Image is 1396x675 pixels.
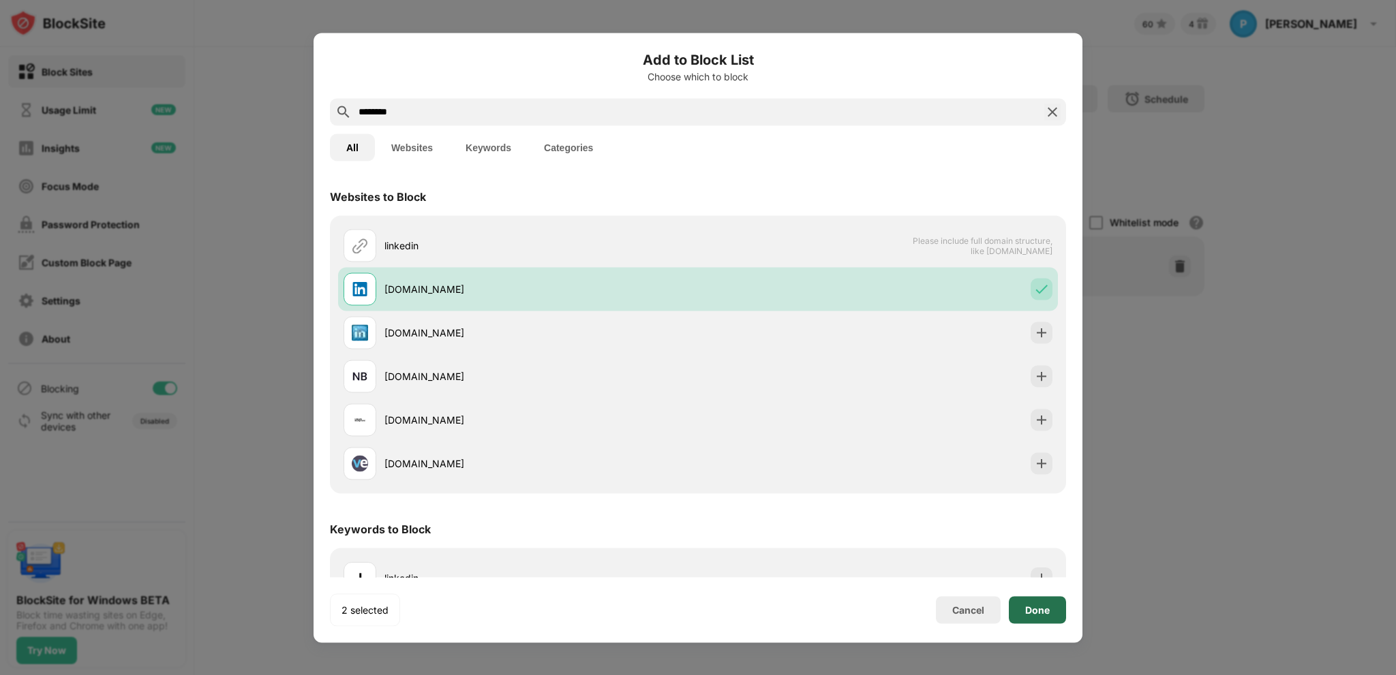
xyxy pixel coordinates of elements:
[384,571,698,585] div: linkedin
[352,237,368,253] img: url.svg
[528,134,609,161] button: Categories
[384,326,698,340] div: [DOMAIN_NAME]
[330,71,1066,82] div: Choose which to block
[352,368,368,384] img: favicons
[352,411,368,428] img: favicons
[352,455,368,471] img: favicons
[384,413,698,427] div: [DOMAIN_NAME]
[1025,604,1050,615] div: Done
[449,134,528,161] button: Keywords
[384,282,698,296] div: [DOMAIN_NAME]
[352,324,368,341] img: favicons
[384,238,698,253] div: linkedin
[352,281,368,297] img: favicons
[1044,104,1061,120] img: search-close
[330,49,1066,69] h6: Add to Block List
[952,604,984,616] div: Cancel
[330,522,431,535] div: Keywords to Block
[342,603,389,616] div: 2 selected
[359,567,362,588] div: l
[330,189,426,203] div: Websites to Block
[912,235,1052,255] span: Please include full domain structure, like [DOMAIN_NAME]
[384,369,698,383] div: [DOMAIN_NAME]
[375,134,449,161] button: Websites
[335,104,352,120] img: search.svg
[384,456,698,471] div: [DOMAIN_NAME]
[330,134,375,161] button: All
